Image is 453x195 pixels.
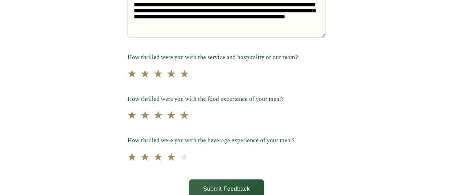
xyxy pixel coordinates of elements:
span: ★ [153,65,163,83]
label: How thrilled were you with the service and hospitality of our team? [127,53,326,62]
span: ★ [166,149,176,166]
span: ★ [153,107,163,125]
span: ★ [140,65,150,83]
span: ★ [140,149,150,166]
span: ★ [127,149,137,166]
span: ★ [166,65,176,83]
span: ★ [127,65,137,83]
span: ★ [127,107,137,125]
span: ★ [153,149,163,166]
span: ★ [179,65,189,83]
span: ★ [180,150,189,166]
span: ★ [166,107,176,125]
span: ★ [140,107,150,125]
span: ★ [179,107,189,125]
label: How thrilled were you with the food experience of your meal? [127,95,326,104]
label: How thrilled were you with the beverage experience of your meal? [127,136,326,145]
